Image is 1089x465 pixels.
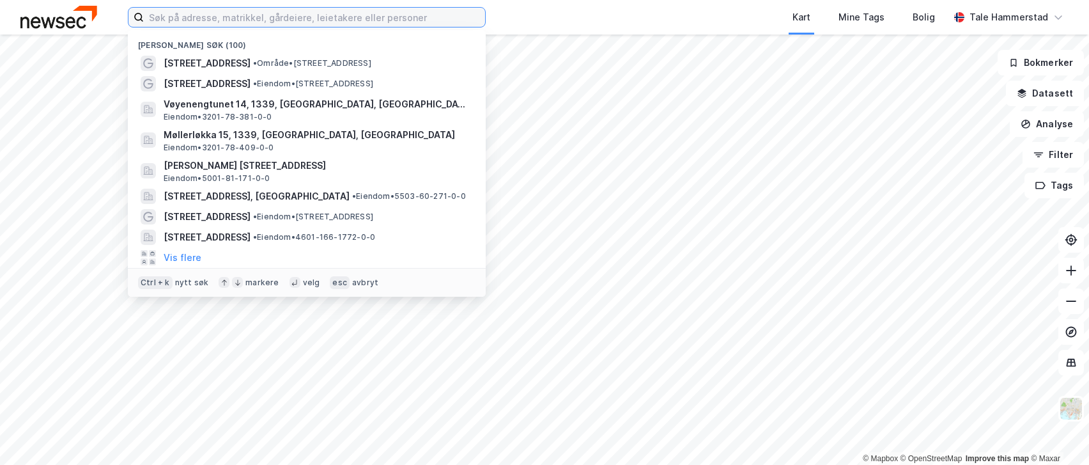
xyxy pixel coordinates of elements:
span: Eiendom • 5503-60-271-0-0 [352,191,466,201]
span: Vøyenengtunet 14, 1339, [GEOGRAPHIC_DATA], [GEOGRAPHIC_DATA] [164,97,470,112]
a: Mapbox [863,454,898,463]
span: • [253,232,257,242]
button: Tags [1024,173,1084,198]
div: avbryt [352,278,378,288]
span: [STREET_ADDRESS] [164,230,251,245]
div: Kart [792,10,810,25]
span: [STREET_ADDRESS] [164,209,251,225]
span: • [253,58,257,68]
span: • [352,191,356,201]
span: Eiendom • 4601-166-1772-0-0 [253,232,375,242]
iframe: Chat Widget [1025,404,1089,465]
div: Kontrollprogram for chat [1025,404,1089,465]
span: • [253,79,257,88]
img: newsec-logo.f6e21ccffca1b3a03d2d.png [20,6,97,28]
div: Mine Tags [838,10,884,25]
div: nytt søk [175,278,209,288]
button: Bokmerker [998,50,1084,75]
span: [STREET_ADDRESS], [GEOGRAPHIC_DATA] [164,189,350,204]
a: OpenStreetMap [900,454,962,463]
button: Analyse [1010,111,1084,137]
div: Bolig [913,10,935,25]
div: Tale Hammerstad [969,10,1048,25]
span: Område • [STREET_ADDRESS] [253,58,371,68]
img: Z [1059,397,1083,421]
span: Eiendom • 5001-81-171-0-0 [164,173,270,184]
span: Eiendom • [STREET_ADDRESS] [253,79,373,89]
input: Søk på adresse, matrikkel, gårdeiere, leietakere eller personer [144,8,485,27]
button: Vis flere [164,250,201,265]
span: • [253,212,257,221]
a: Improve this map [966,454,1029,463]
div: markere [245,278,279,288]
div: [PERSON_NAME] søk (100) [128,30,486,53]
span: [PERSON_NAME] [STREET_ADDRESS] [164,158,470,173]
div: Ctrl + k [138,276,173,289]
div: esc [330,276,350,289]
span: Eiendom • 3201-78-409-0-0 [164,143,274,153]
span: Møllerløkka 15, 1339, [GEOGRAPHIC_DATA], [GEOGRAPHIC_DATA] [164,127,470,143]
span: Eiendom • 3201-78-381-0-0 [164,112,272,122]
span: Eiendom • [STREET_ADDRESS] [253,212,373,222]
span: [STREET_ADDRESS] [164,56,251,71]
button: Datasett [1006,81,1084,106]
div: velg [303,278,320,288]
span: [STREET_ADDRESS] [164,76,251,91]
button: Filter [1023,142,1084,168]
